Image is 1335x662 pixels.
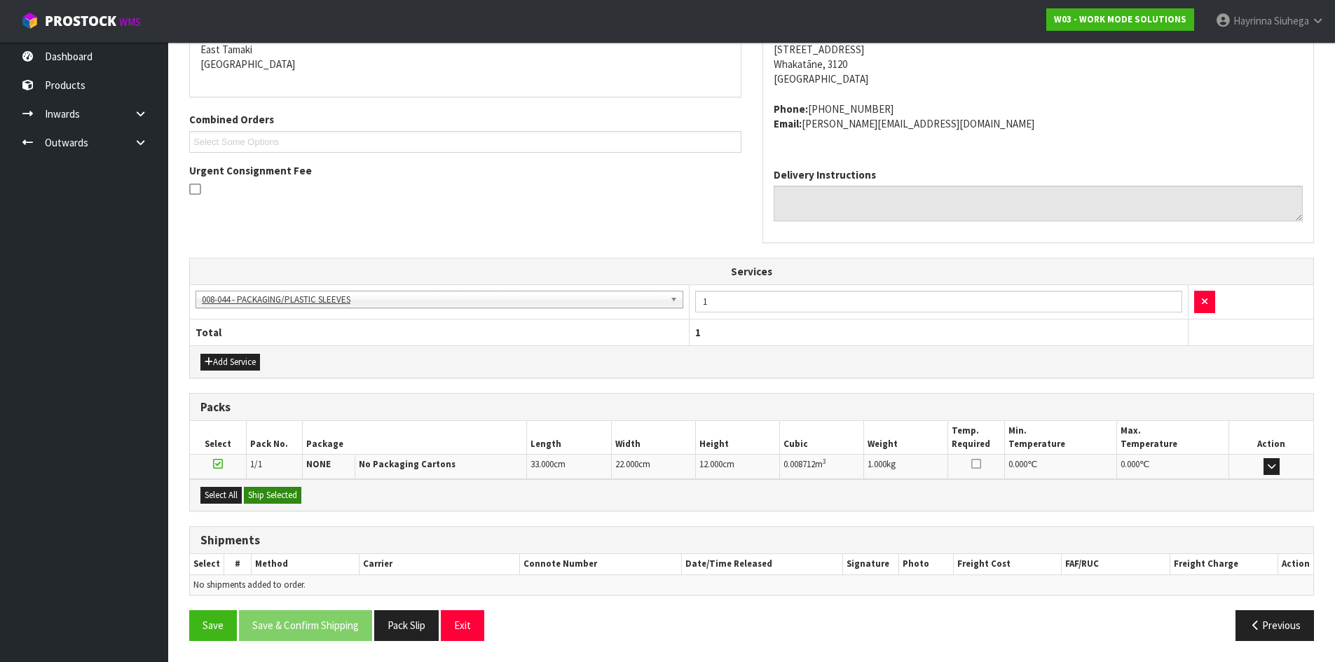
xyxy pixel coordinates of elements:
[189,610,237,640] button: Save
[21,12,39,29] img: cube-alt.png
[1116,455,1228,479] td: ℃
[948,421,1004,454] th: Temp. Required
[246,421,302,454] th: Pack No.
[611,455,695,479] td: cm
[189,163,312,178] label: Urgent Consignment Fee
[527,455,611,479] td: cm
[520,554,681,574] th: Connote Number
[1004,455,1116,479] td: ℃
[302,421,527,454] th: Package
[45,12,116,30] span: ProStock
[774,102,808,116] strong: phone
[774,167,876,182] label: Delivery Instructions
[864,421,948,454] th: Weight
[200,354,260,371] button: Add Service
[1235,610,1314,640] button: Previous
[615,458,638,470] span: 22.000
[774,12,1303,87] address: [STREET_ADDRESS] Whakatāne, 3120 [GEOGRAPHIC_DATA]
[611,421,695,454] th: Width
[1062,554,1170,574] th: FAF/RUC
[202,291,664,308] span: 008-044 - PACKAGING/PLASTIC SLEEVES
[190,421,246,454] th: Select
[251,554,359,574] th: Method
[823,457,826,466] sup: 3
[1046,8,1194,31] a: W03 - WORK MODE SOLUTIONS
[899,554,954,574] th: Photo
[239,610,372,640] button: Save & Confirm Shipping
[530,458,554,470] span: 33.000
[780,421,864,454] th: Cubic
[200,487,242,504] button: Select All
[1054,13,1186,25] strong: W03 - WORK MODE SOLUTIONS
[1116,421,1228,454] th: Max. Temperature
[1004,421,1116,454] th: Min. Temperature
[1278,554,1313,574] th: Action
[374,610,439,640] button: Pack Slip
[780,455,864,479] td: m
[1170,554,1278,574] th: Freight Charge
[359,458,456,470] strong: No Packaging Cartons
[250,458,262,470] span: 1/1
[954,554,1062,574] th: Freight Cost
[843,554,899,574] th: Signature
[200,401,1303,414] h3: Packs
[864,455,948,479] td: kg
[774,102,1303,132] address: [PHONE_NUMBER] [PERSON_NAME][EMAIL_ADDRESS][DOMAIN_NAME]
[190,319,689,345] th: Total
[200,534,1303,547] h3: Shipments
[699,458,723,470] span: 12.000
[695,421,779,454] th: Height
[527,421,611,454] th: Length
[360,554,520,574] th: Carrier
[190,574,1313,595] td: No shipments added to order.
[441,610,484,640] button: Exit
[189,112,274,127] label: Combined Orders
[119,15,141,29] small: WMS
[1121,458,1139,470] span: 0.000
[306,458,331,470] strong: NONE
[190,554,224,574] th: Select
[224,554,252,574] th: #
[774,117,802,130] strong: email
[1229,421,1313,454] th: Action
[695,455,779,479] td: cm
[1233,14,1272,27] span: Hayrinna
[868,458,886,470] span: 1.000
[695,326,701,339] span: 1
[190,258,1313,285] th: Services
[681,554,843,574] th: Date/Time Released
[783,458,815,470] span: 0.008712
[1274,14,1309,27] span: Siuhega
[1008,458,1027,470] span: 0.000
[244,487,301,504] button: Ship Selected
